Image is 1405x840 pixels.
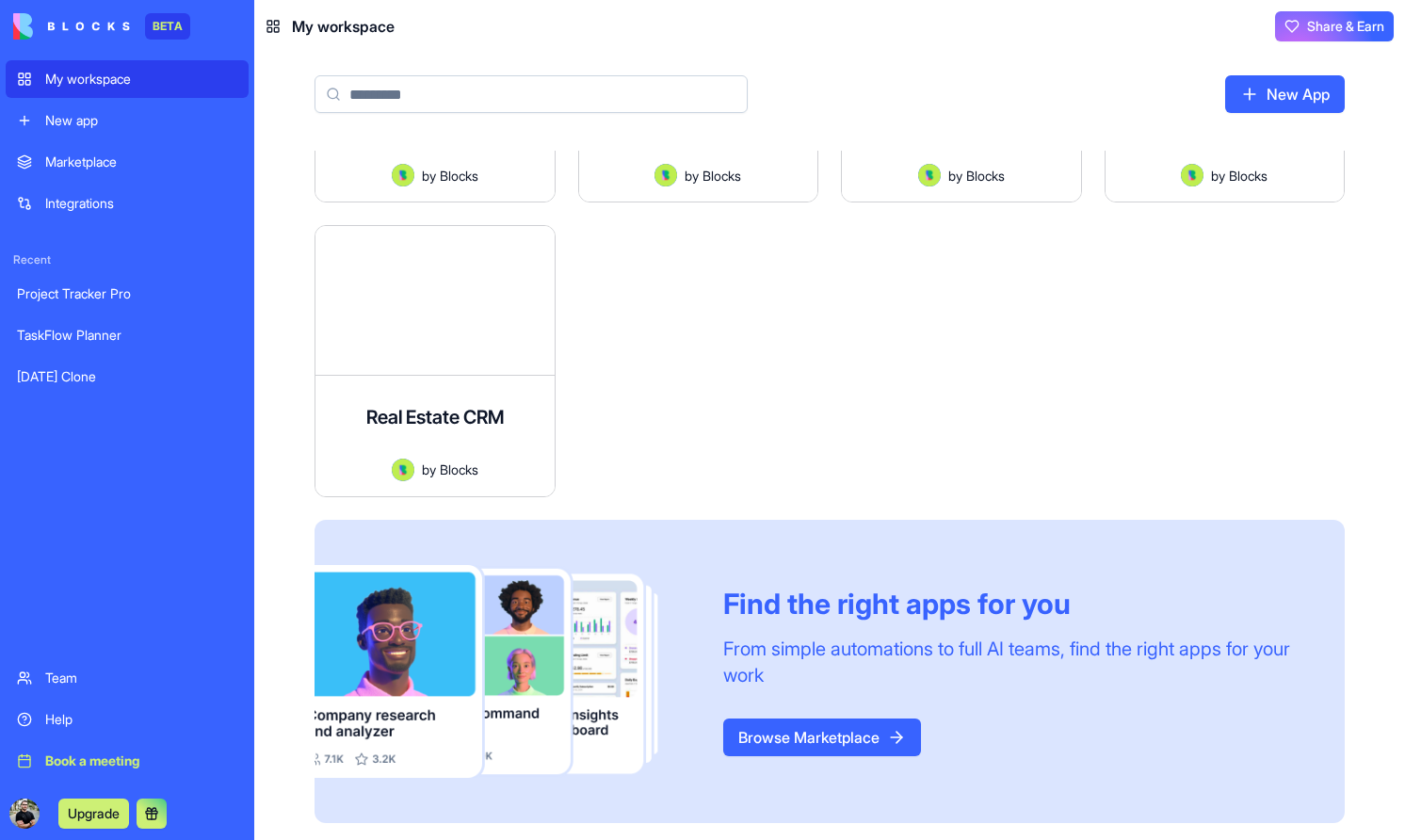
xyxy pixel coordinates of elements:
[315,565,693,778] img: Frame_181_egmpey.png
[723,587,1300,621] div: Find the right apps for you
[422,166,436,186] span: by
[392,164,414,186] img: Avatar
[58,803,129,822] a: Upgrade
[9,799,40,829] img: ACg8ocJVc_Mfwgc1lrMhcNzOKLqlaHA8BiFwsxv8RF8NzbI4c6G03g5P=s96-c
[6,701,249,738] a: Help
[45,70,237,89] div: My workspace
[13,13,190,40] a: BETA
[292,15,395,38] span: My workspace
[6,143,249,181] a: Marketplace
[6,60,249,98] a: My workspace
[702,166,741,186] span: Blocks
[6,659,249,697] a: Team
[392,459,414,481] img: Avatar
[315,225,556,496] a: Real Estate CRMAvatarbyBlocks
[17,284,237,303] div: Project Tracker Pro
[6,316,249,354] a: TaskFlow Planner
[6,358,249,396] a: [DATE] Clone
[6,275,249,313] a: Project Tracker Pro
[1181,164,1203,186] img: Avatar
[58,799,129,829] button: Upgrade
[1307,17,1384,36] span: Share & Earn
[13,13,130,40] img: logo
[1211,166,1225,186] span: by
[45,111,237,130] div: New app
[17,367,237,386] div: [DATE] Clone
[366,404,504,430] h4: Real Estate CRM
[45,751,237,770] div: Book a meeting
[45,194,237,213] div: Integrations
[685,166,699,186] span: by
[45,153,237,171] div: Marketplace
[654,164,677,186] img: Avatar
[723,636,1300,688] div: From simple automations to full AI teams, find the right apps for your work
[45,669,237,687] div: Team
[948,166,962,186] span: by
[145,13,190,40] div: BETA
[723,719,921,756] a: Browse Marketplace
[966,166,1005,186] span: Blocks
[17,326,237,345] div: TaskFlow Planner
[6,102,249,139] a: New app
[1225,75,1345,113] a: New App
[1275,11,1394,41] button: Share & Earn
[918,164,941,186] img: Avatar
[440,460,478,479] span: Blocks
[422,460,436,479] span: by
[6,185,249,222] a: Integrations
[45,710,237,729] div: Help
[440,166,478,186] span: Blocks
[6,742,249,780] a: Book a meeting
[1229,166,1268,186] span: Blocks
[6,252,249,267] span: Recent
